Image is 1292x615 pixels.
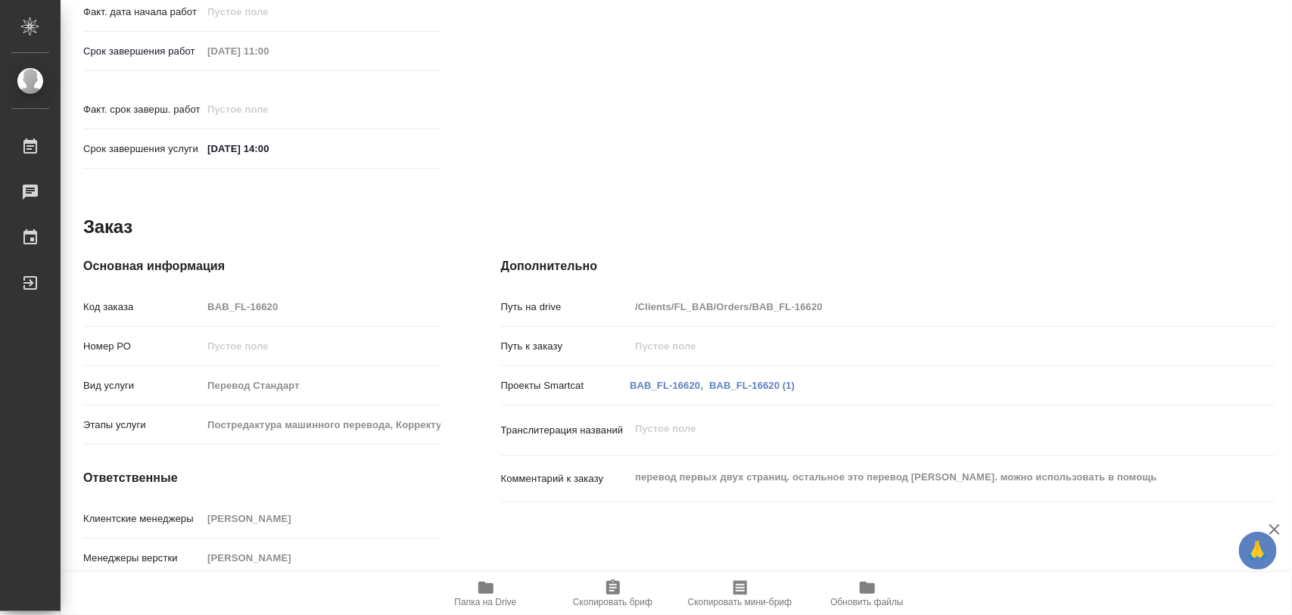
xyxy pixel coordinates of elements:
input: Пустое поле [202,414,440,436]
p: Путь на drive [501,300,630,315]
h4: Основная информация [83,257,441,275]
h4: Ответственные [83,469,441,487]
span: Папка на Drive [455,597,517,607]
a: BAB_FL-16620, [630,380,703,391]
span: Скопировать мини-бриф [688,597,792,607]
input: Пустое поле [202,547,440,569]
p: Факт. дата начала работ [83,5,202,20]
button: Папка на Drive [422,573,549,615]
p: Менеджеры верстки [83,551,202,566]
span: 🙏 [1245,535,1271,567]
input: Пустое поле [202,508,440,530]
button: 🙏 [1239,532,1277,570]
input: Пустое поле [202,335,440,357]
button: Скопировать бриф [549,573,677,615]
h4: Дополнительно [501,257,1275,275]
input: Пустое поле [202,296,440,318]
p: Этапы услуги [83,418,202,433]
p: Комментарий к заказу [501,471,630,486]
button: Скопировать мини-бриф [677,573,804,615]
p: Проекты Smartcat [501,378,630,393]
p: Путь к заказу [501,339,630,354]
input: ✎ Введи что-нибудь [202,138,335,160]
p: Срок завершения работ [83,44,202,59]
button: Обновить файлы [804,573,931,615]
p: Вид услуги [83,378,202,393]
p: Факт. срок заверш. работ [83,102,202,117]
h2: Заказ [83,215,132,239]
input: Пустое поле [202,1,335,23]
input: Пустое поле [630,335,1210,357]
input: Пустое поле [202,374,440,396]
a: BAB_FL-16620 (1) [709,380,795,391]
p: Номер РО [83,339,202,354]
p: Транслитерация названий [501,423,630,438]
span: Скопировать бриф [573,597,652,607]
p: Клиентские менеджеры [83,511,202,526]
input: Пустое поле [202,98,335,120]
input: Пустое поле [630,296,1210,318]
input: Пустое поле [202,40,335,62]
p: Срок завершения услуги [83,141,202,157]
span: Обновить файлы [830,597,904,607]
p: Код заказа [83,300,202,315]
textarea: перевод первых двух страниц. остальное это перевод [PERSON_NAME]. можно использовать в помощь [630,464,1210,490]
